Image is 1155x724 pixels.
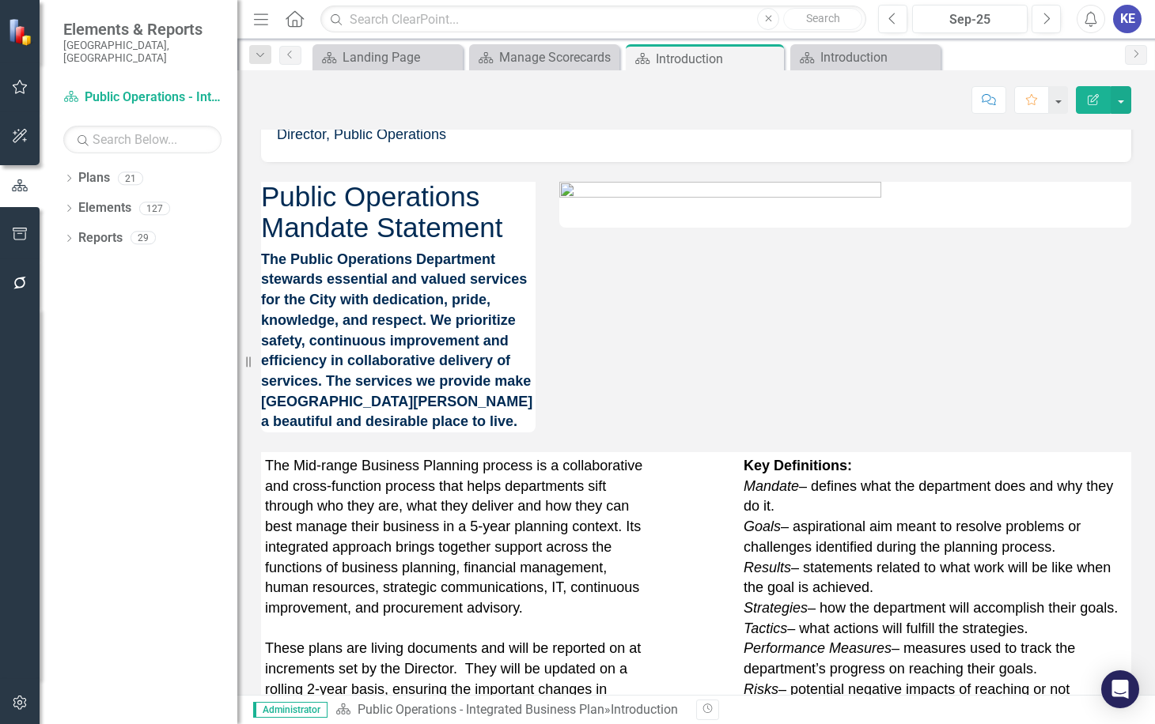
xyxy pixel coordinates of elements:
a: Introduction [794,47,937,67]
a: Elements [78,199,131,217]
a: Reports [78,229,123,247]
div: 29 [131,232,156,245]
span: Elements & Reports [63,20,222,39]
em: Mandate [744,478,799,494]
div: » [335,701,684,719]
div: 21 [118,172,143,185]
div: Introduction [611,702,678,717]
em: Results [744,560,791,575]
a: Public Operations - Integrated Business Plan [63,89,222,107]
a: Manage Scorecards [473,47,615,67]
h1: Public Operations Mandate Statement [261,182,536,243]
strong: The Public Operations Department stewards essential and valued services for the City with dedicat... [261,251,532,430]
div: Sep-25 [918,10,1022,29]
button: Sep-25 [912,5,1028,33]
em: Goals [744,518,781,534]
span: Director, Public Operations [277,126,446,142]
div: Introduction [656,49,780,69]
a: Plans [78,169,110,187]
div: Open Intercom Messenger [1101,670,1139,708]
input: Search Below... [63,126,222,153]
span: Administrator [253,702,328,718]
div: Manage Scorecards [499,47,615,67]
small: [GEOGRAPHIC_DATA], [GEOGRAPHIC_DATA] [63,39,222,65]
input: Search ClearPoint... [320,6,866,33]
a: Public Operations - Integrated Business Plan [358,702,604,717]
a: Landing Page [316,47,459,67]
span: Search [806,12,840,25]
button: Search [783,8,862,30]
img: ClearPoint Strategy [8,18,36,46]
em: Risks [744,681,778,697]
button: KE [1113,5,1142,33]
strong: Key Definitions: [744,458,852,473]
em: Strategies [744,600,808,616]
div: Landing Page [343,47,459,67]
div: 127 [139,202,170,215]
span: – defines what the department does and why they do it. – aspirational aim meant to resolve proble... [744,458,1118,717]
div: Introduction [820,47,937,67]
em: Tactics [744,620,787,636]
em: Performance Measures [744,640,892,656]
